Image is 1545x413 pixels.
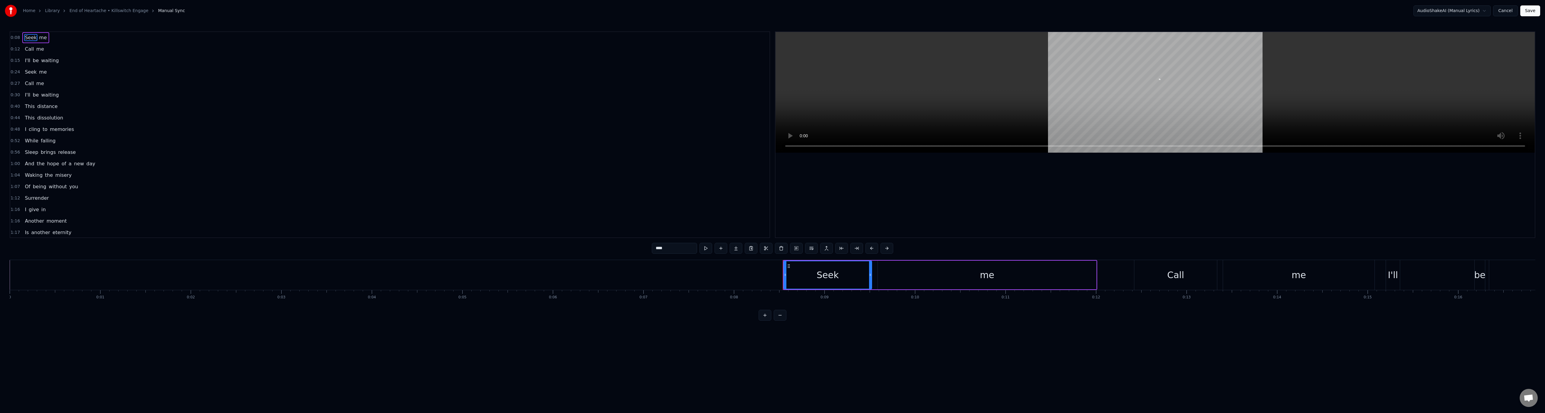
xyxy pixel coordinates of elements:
[36,160,45,167] span: the
[11,218,20,224] span: 1:16
[11,115,20,121] span: 0:44
[820,295,829,300] div: 0:09
[11,195,20,201] span: 1:12
[11,103,20,110] span: 0:40
[23,8,35,14] a: Home
[36,46,44,52] span: me
[24,160,35,167] span: And
[86,160,96,167] span: day
[40,57,59,64] span: waiting
[730,295,738,300] div: 0:08
[28,126,41,133] span: cling
[24,218,45,224] span: Another
[37,114,64,121] span: dissolution
[980,268,994,282] div: me
[1493,5,1518,16] button: Cancel
[1167,268,1184,282] div: Call
[11,172,20,178] span: 1:04
[11,184,20,190] span: 1:07
[32,183,47,190] span: being
[37,103,58,110] span: distance
[24,137,39,144] span: While
[24,46,34,52] span: Call
[41,206,46,213] span: in
[24,195,49,202] span: Surrender
[187,295,195,300] div: 0:02
[11,230,20,236] span: 1:17
[58,149,76,156] span: release
[40,91,59,98] span: waiting
[46,218,67,224] span: moment
[11,81,20,87] span: 0:27
[24,57,31,64] span: I'll
[36,80,44,87] span: me
[1454,295,1462,300] div: 0:16
[24,229,29,236] span: Is
[40,137,56,144] span: falling
[24,103,35,110] span: This
[1388,268,1398,282] div: I'll
[1092,295,1100,300] div: 0:12
[42,126,48,133] span: to
[31,229,51,236] span: another
[639,295,648,300] div: 0:07
[458,295,467,300] div: 0:05
[32,91,39,98] span: be
[1002,295,1010,300] div: 0:11
[40,149,56,156] span: brings
[61,160,67,167] span: of
[45,8,60,14] a: Library
[1292,268,1306,282] div: me
[11,161,20,167] span: 1:00
[39,34,47,41] span: me
[277,295,285,300] div: 0:03
[549,295,557,300] div: 0:06
[11,92,20,98] span: 0:30
[911,295,919,300] div: 0:10
[46,160,60,167] span: hope
[1183,295,1191,300] div: 0:13
[73,160,84,167] span: new
[48,183,67,190] span: without
[11,69,20,75] span: 0:24
[24,183,31,190] span: Of
[24,114,35,121] span: This
[24,68,37,75] span: Seek
[1273,295,1281,300] div: 0:14
[69,183,79,190] span: you
[39,68,47,75] span: me
[69,8,148,14] a: End of Heartache • Killswitch Engage
[24,91,31,98] span: I'll
[11,126,20,132] span: 0:48
[817,268,839,282] div: Seek
[24,149,39,156] span: Sleep
[55,172,72,179] span: misery
[5,5,17,17] img: youka
[24,172,43,179] span: Waking
[158,8,185,14] span: Manual Sync
[1474,268,1486,282] div: be
[23,8,185,14] nav: breadcrumb
[11,207,20,213] span: 1:16
[24,126,27,133] span: I
[11,35,20,41] span: 0:08
[49,126,75,133] span: memories
[368,295,376,300] div: 0:04
[24,34,37,41] span: Seek
[11,149,20,155] span: 0:56
[44,172,53,179] span: the
[24,206,27,213] span: I
[1520,389,1538,407] a: Open chat
[68,160,72,167] span: a
[1364,295,1372,300] div: 0:15
[28,206,40,213] span: give
[24,80,34,87] span: Call
[11,46,20,52] span: 0:12
[11,138,20,144] span: 0:52
[11,58,20,64] span: 0:15
[96,295,104,300] div: 0:01
[32,57,39,64] span: be
[1520,5,1540,16] button: Save
[52,229,72,236] span: eternity
[9,295,11,300] div: 0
